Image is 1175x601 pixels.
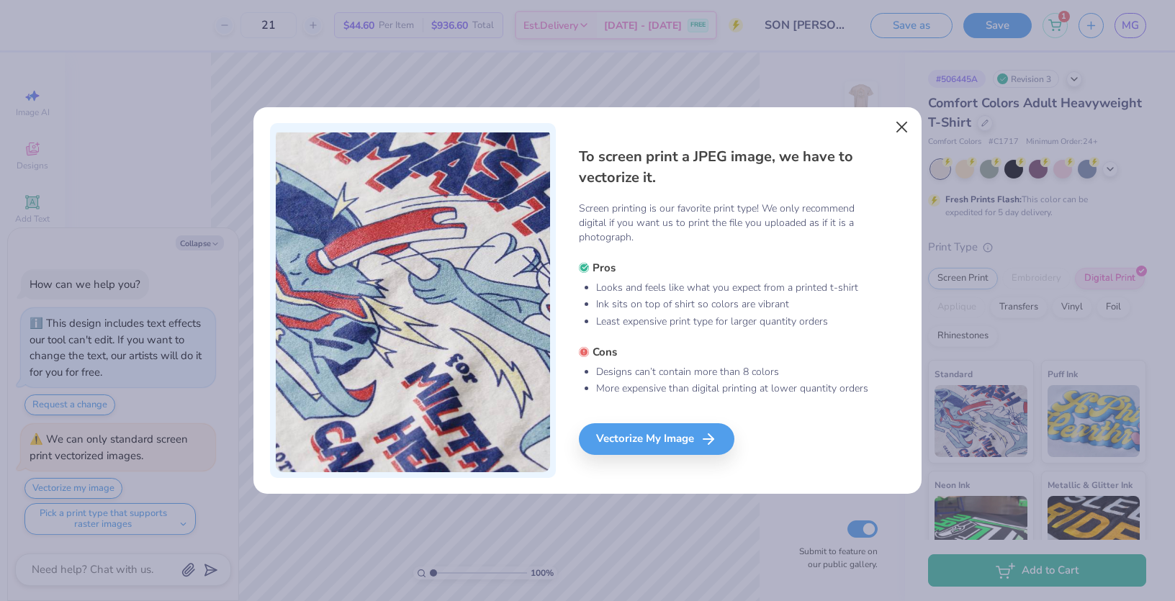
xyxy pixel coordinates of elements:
[888,113,916,140] button: Close
[596,365,870,379] li: Designs can’t contain more than 8 colors
[579,345,870,359] h5: Cons
[596,315,870,329] li: Least expensive print type for larger quantity orders
[596,281,870,295] li: Looks and feels like what you expect from a printed t-shirt
[579,202,870,245] p: Screen printing is our favorite print type! We only recommend digital if you want us to print the...
[579,146,870,189] h4: To screen print a JPEG image, we have to vectorize it.
[579,423,734,455] div: Vectorize My Image
[596,381,870,396] li: More expensive than digital printing at lower quantity orders
[596,297,870,312] li: Ink sits on top of shirt so colors are vibrant
[579,261,870,275] h5: Pros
